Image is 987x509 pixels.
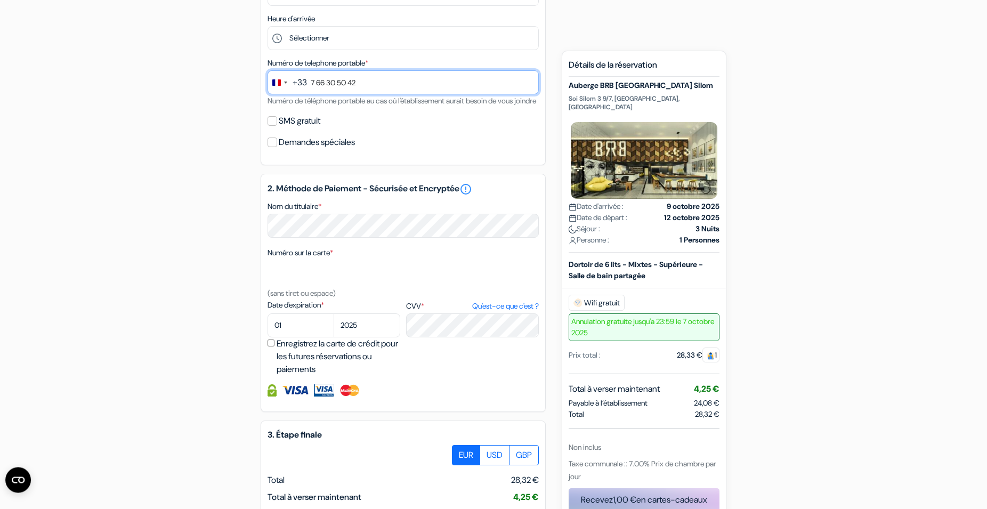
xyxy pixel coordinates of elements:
label: Nom du titulaire [268,201,321,212]
h5: Détails de la réservation [569,60,719,77]
div: Prix total : [569,350,601,361]
span: Taxe communale :: 7.00% Prix de chambre par jour [569,459,716,481]
img: Visa Electron [314,384,333,397]
img: user_icon.svg [569,237,577,245]
span: Wifi gratuit [569,295,625,311]
label: Date d'expiration [268,300,400,311]
label: GBP [509,445,539,465]
span: Total à verser maintenant [569,383,660,395]
span: 1,00 € [613,494,636,505]
span: Total [569,409,584,420]
span: Date d'arrivée : [569,201,624,212]
div: +33 [293,76,307,89]
strong: 3 Nuits [695,223,719,235]
button: Ouvrir le widget CMP [5,467,31,493]
div: Non inclus [569,442,719,453]
span: Total à verser maintenant [268,491,361,503]
span: Annulation gratuite jusqu'a 23:59 le 7 octobre 2025 [569,313,719,341]
span: Payable à l’établissement [569,398,648,409]
small: (sans tiret ou espace) [268,288,336,298]
span: Date de départ : [569,212,627,223]
a: error_outline [459,183,472,196]
h5: Auberge BRB [GEOGRAPHIC_DATA] Silom [569,81,719,90]
span: 24,08 € [694,398,719,408]
label: Numéro sur la carte [268,247,333,258]
label: Numéro de telephone portable [268,58,368,69]
h5: 3. Étape finale [268,430,539,440]
img: calendar.svg [569,203,577,211]
label: USD [480,445,509,465]
strong: 12 octobre 2025 [664,212,719,223]
p: Soi Silom 3 9/7, [GEOGRAPHIC_DATA], [GEOGRAPHIC_DATA] [569,94,719,111]
span: Total [268,474,285,486]
label: SMS gratuit [279,114,320,128]
input: 6 12 34 56 78 [268,70,539,94]
img: moon.svg [569,225,577,233]
img: Master Card [339,384,361,397]
div: 28,33 € [677,350,719,361]
span: 1 [702,348,719,362]
span: 28,32 € [695,409,719,420]
label: EUR [452,445,480,465]
strong: 1 Personnes [679,235,719,246]
label: Heure d'arrivée [268,13,315,25]
label: Demandes spéciales [279,135,355,150]
label: Enregistrez la carte de crédit pour les futures réservations ou paiements [277,337,403,376]
span: 4,25 € [513,491,539,503]
div: Basic radio toggle button group [452,445,539,465]
h5: 2. Méthode de Paiement - Sécurisée et Encryptée [268,183,539,196]
span: 28,32 € [511,474,539,487]
span: Séjour : [569,223,600,235]
small: Numéro de téléphone portable au cas où l'établissement aurait besoin de vous joindre [268,96,536,106]
span: 4,25 € [694,383,719,394]
strong: 9 octobre 2025 [667,201,719,212]
img: Visa [282,384,309,397]
button: Change country, selected France (+33) [268,71,307,94]
img: Information de carte de crédit entièrement encryptée et sécurisée [268,384,277,397]
img: free_wifi.svg [573,298,582,307]
label: CVV [406,301,539,312]
b: Dortoir de 6 lits - Mixtes - Supérieure - Salle de bain partagée [569,260,703,280]
img: guest.svg [707,352,715,360]
img: calendar.svg [569,214,577,222]
span: Personne : [569,235,609,246]
a: Qu'est-ce que c'est ? [472,301,539,312]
